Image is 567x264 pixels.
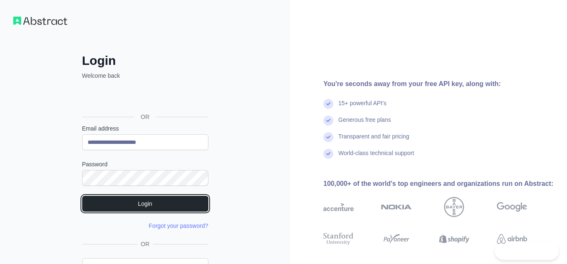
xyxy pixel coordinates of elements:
div: Acceder con Google. Se abre en una pestaña nueva [82,89,207,107]
img: nokia [381,197,411,217]
img: check mark [323,116,333,126]
span: OR [134,113,156,121]
a: Forgot your password? [149,222,208,229]
iframe: Toggle Customer Support [495,242,559,260]
img: check mark [323,132,333,142]
img: check mark [323,149,333,159]
img: stanford university [323,231,354,247]
div: World-class technical support [338,149,414,165]
iframe: Botón de Acceder con Google [78,89,211,107]
div: 100,000+ of the world's top engineers and organizations run on Abstract: [323,179,554,189]
div: Generous free plans [338,116,391,132]
p: Welcome back [82,72,208,80]
img: Workflow [13,17,67,25]
img: google [497,197,527,217]
h2: Login [82,53,208,68]
img: shopify [439,231,469,247]
div: You're seconds away from your free API key, along with: [323,79,554,89]
img: bayer [444,197,464,217]
span: OR [137,240,153,248]
img: check mark [323,99,333,109]
label: Password [82,160,208,168]
img: payoneer [381,231,411,247]
div: 15+ powerful API's [338,99,386,116]
img: accenture [323,197,354,217]
label: Email address [82,124,208,133]
div: Transparent and fair pricing [338,132,409,149]
img: airbnb [497,231,527,247]
button: Login [82,196,208,212]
